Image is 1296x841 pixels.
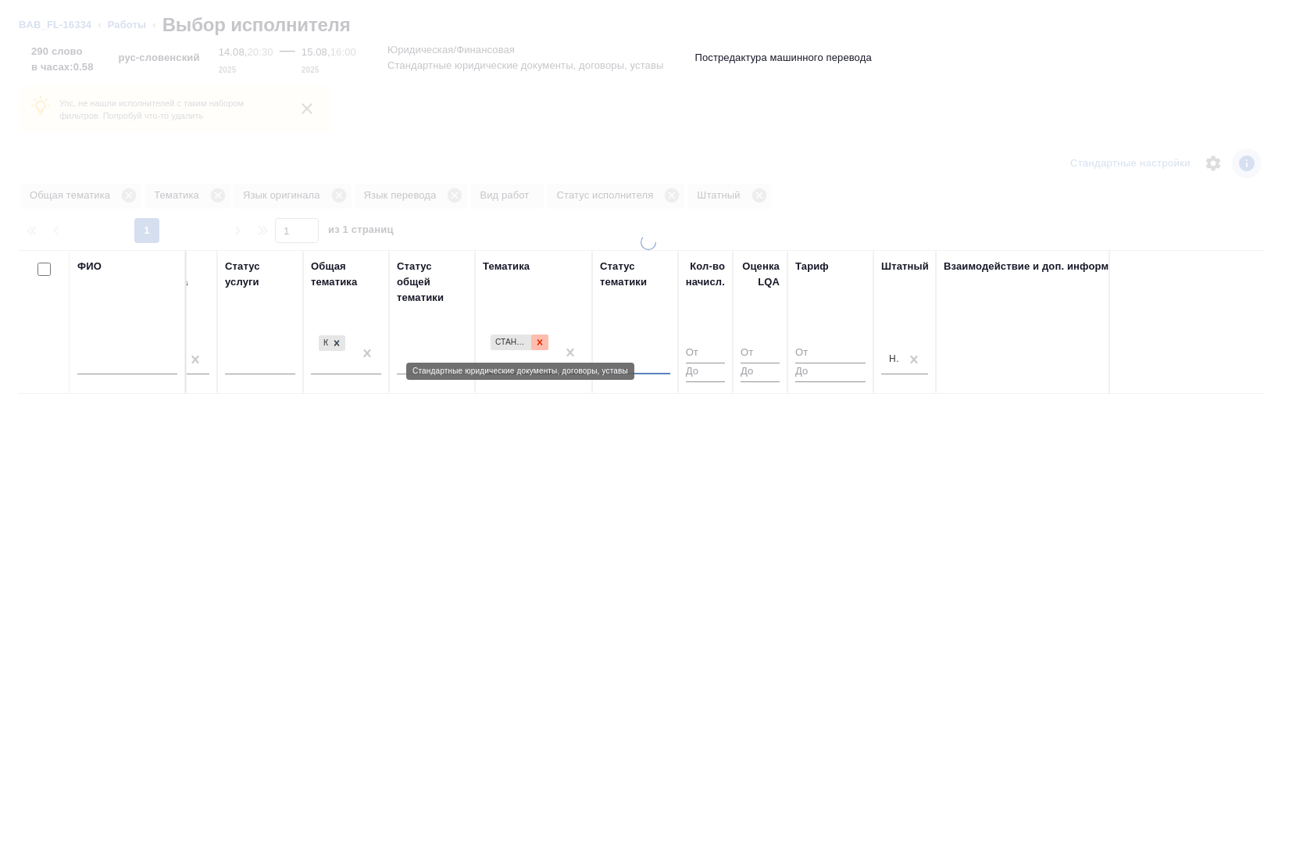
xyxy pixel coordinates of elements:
div: Оценка LQA [741,259,780,290]
input: От [686,344,725,363]
div: Статус тематики [600,259,670,290]
input: До [741,363,780,382]
div: Юридическая/Финансовая [319,335,328,352]
p: Постредактура машинного перевода [694,50,871,66]
div: Нет [889,353,901,366]
input: От [795,344,866,363]
div: Взаимодействие и доп. информация [944,259,1133,274]
div: Общая тематика [311,259,381,290]
div: Штатный [881,259,929,274]
input: До [686,363,725,382]
div: Статус услуги [225,259,295,290]
div: Стандартные юридические документы, договоры, уставы [491,335,531,351]
input: От [741,344,780,363]
div: Юридическая/Финансовая [317,334,347,353]
div: Статус общей тематики [397,259,467,306]
div: Кол-во начисл. [686,259,725,290]
div: Тематика [483,259,530,274]
div: ФИО [77,259,102,274]
input: До [795,363,866,382]
div: Тариф [795,259,829,274]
